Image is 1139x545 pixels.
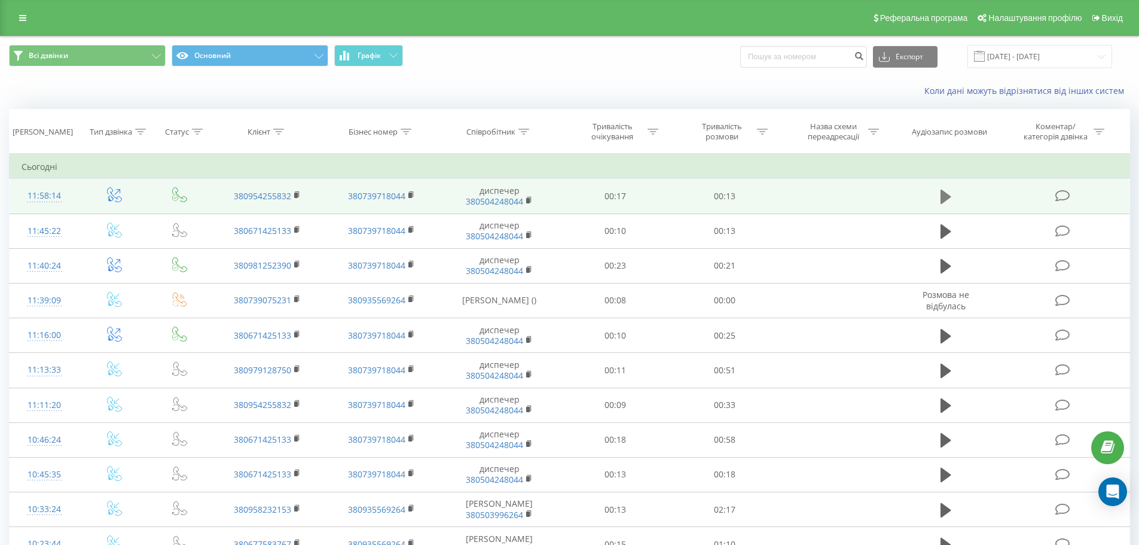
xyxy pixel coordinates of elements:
[466,370,523,381] a: 380504248044
[358,51,381,60] span: Графік
[466,439,523,450] a: 380504248044
[670,492,780,527] td: 02:17
[234,294,291,306] a: 380739075231
[234,190,291,202] a: 380954255832
[466,230,523,242] a: 380504248044
[438,318,561,353] td: диспечер
[22,254,68,278] div: 11:40:24
[234,434,291,445] a: 380671425133
[924,85,1130,96] a: Коли дані можуть відрізнятися вiд інших систем
[670,179,780,214] td: 00:13
[22,324,68,347] div: 11:16:00
[348,399,405,410] a: 380739718044
[561,283,670,318] td: 00:08
[466,474,523,485] a: 380504248044
[670,318,780,353] td: 00:25
[348,294,405,306] a: 380935569264
[22,394,68,417] div: 11:11:20
[740,46,867,68] input: Пошук за номером
[561,318,670,353] td: 00:10
[10,155,1130,179] td: Сьогодні
[248,127,270,137] div: Клієнт
[234,225,291,236] a: 380671425133
[581,121,645,142] div: Тривалість очікування
[561,457,670,492] td: 00:13
[466,196,523,207] a: 380504248044
[90,127,132,137] div: Тип дзвінка
[334,45,403,66] button: Графік
[165,127,189,137] div: Статус
[438,492,561,527] td: [PERSON_NAME]
[690,121,754,142] div: Тривалість розмови
[801,121,865,142] div: Назва схеми переадресації
[438,457,561,492] td: диспечер
[466,335,523,346] a: 380504248044
[22,184,68,208] div: 11:58:14
[438,353,561,388] td: диспечер
[438,388,561,422] td: диспечер
[466,127,515,137] div: Співробітник
[561,353,670,388] td: 00:11
[1021,121,1091,142] div: Коментар/категорія дзвінка
[348,434,405,445] a: 380739718044
[172,45,328,66] button: Основний
[561,214,670,248] td: 00:10
[670,422,780,457] td: 00:58
[438,248,561,283] td: диспечер
[912,127,987,137] div: Аудіозапис розмови
[670,388,780,422] td: 00:33
[9,45,166,66] button: Всі дзвінки
[348,190,405,202] a: 380739718044
[349,127,398,137] div: Бізнес номер
[670,248,780,283] td: 00:21
[880,13,968,23] span: Реферальна програма
[234,364,291,376] a: 380979128750
[22,428,68,452] div: 10:46:24
[561,492,670,527] td: 00:13
[1098,477,1127,506] div: Open Intercom Messenger
[13,127,73,137] div: [PERSON_NAME]
[561,422,670,457] td: 00:18
[670,214,780,248] td: 00:13
[348,225,405,236] a: 380739718044
[438,214,561,248] td: диспечер
[348,260,405,271] a: 380739718044
[873,46,938,68] button: Експорт
[670,353,780,388] td: 00:51
[234,330,291,341] a: 380671425133
[22,289,68,312] div: 11:39:09
[22,220,68,243] div: 11:45:22
[670,457,780,492] td: 00:18
[561,248,670,283] td: 00:23
[22,463,68,486] div: 10:45:35
[234,504,291,515] a: 380958232153
[438,422,561,457] td: диспечер
[438,179,561,214] td: диспечер
[234,468,291,480] a: 380671425133
[29,51,68,60] span: Всі дзвінки
[466,265,523,276] a: 380504248044
[438,283,561,318] td: [PERSON_NAME] ()
[22,358,68,382] div: 11:13:33
[466,509,523,520] a: 380503996264
[561,179,670,214] td: 00:17
[670,283,780,318] td: 00:00
[234,399,291,410] a: 380954255832
[348,504,405,515] a: 380935569264
[348,364,405,376] a: 380739718044
[923,289,969,311] span: Розмова не відбулась
[234,260,291,271] a: 380981252390
[1102,13,1123,23] span: Вихід
[466,404,523,416] a: 380504248044
[348,330,405,341] a: 380739718044
[22,498,68,521] div: 10:33:24
[561,388,670,422] td: 00:09
[988,13,1082,23] span: Налаштування профілю
[348,468,405,480] a: 380739718044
